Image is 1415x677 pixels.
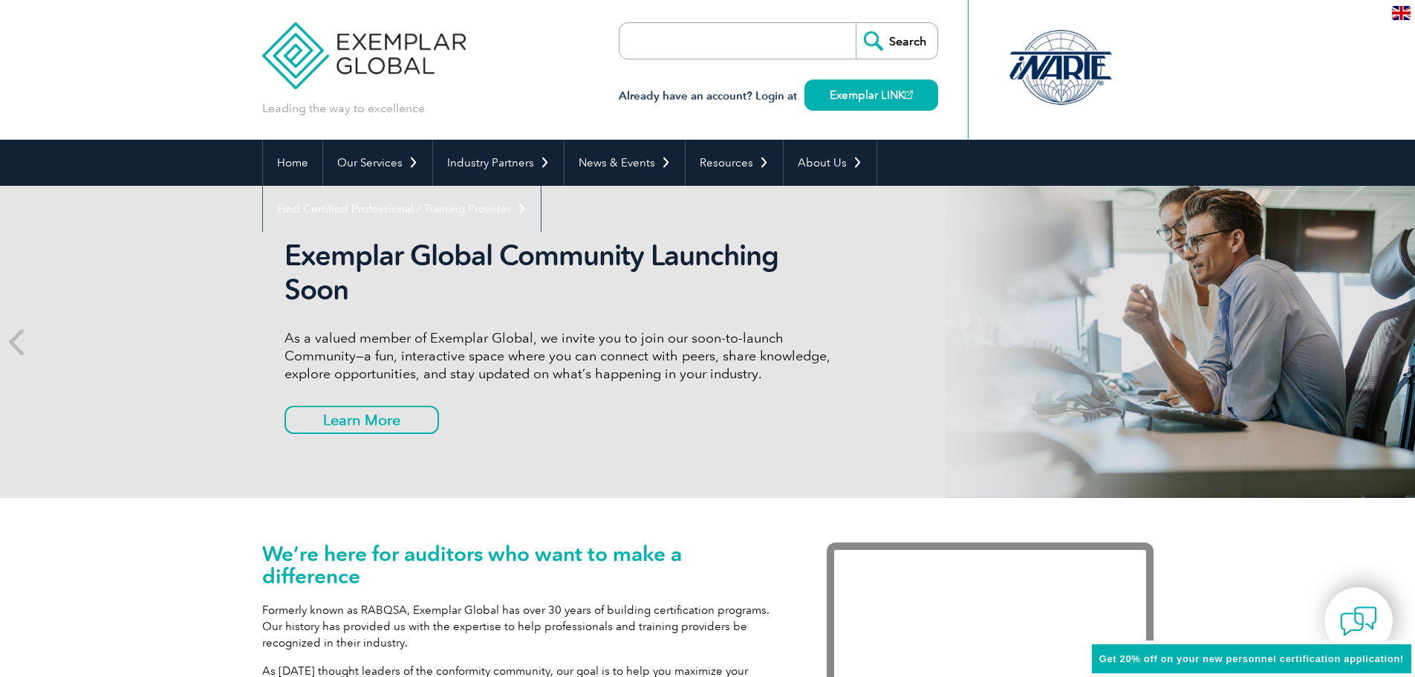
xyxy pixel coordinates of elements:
[856,23,937,59] input: Search
[263,186,541,232] a: Find Certified Professional / Training Provider
[262,100,425,117] p: Leading the way to excellence
[804,80,938,111] a: Exemplar LINK
[686,140,783,186] a: Resources
[263,140,322,186] a: Home
[323,140,432,186] a: Our Services
[284,329,842,383] p: As a valued member of Exemplar Global, we invite you to join our soon-to-launch Community—a fun, ...
[905,91,913,99] img: open_square.png
[1392,6,1411,20] img: en
[262,542,782,587] h1: We’re here for auditors who want to make a difference
[565,140,685,186] a: News & Events
[262,602,782,651] p: Formerly known as RABQSA, Exemplar Global has over 30 years of building certification programs. O...
[1099,653,1404,664] span: Get 20% off on your new personnel certification application!
[433,140,564,186] a: Industry Partners
[784,140,876,186] a: About Us
[619,87,938,106] h3: Already have an account? Login at
[284,406,439,434] a: Learn More
[284,239,842,307] h2: Exemplar Global Community Launching Soon
[1340,603,1377,640] img: contact-chat.png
